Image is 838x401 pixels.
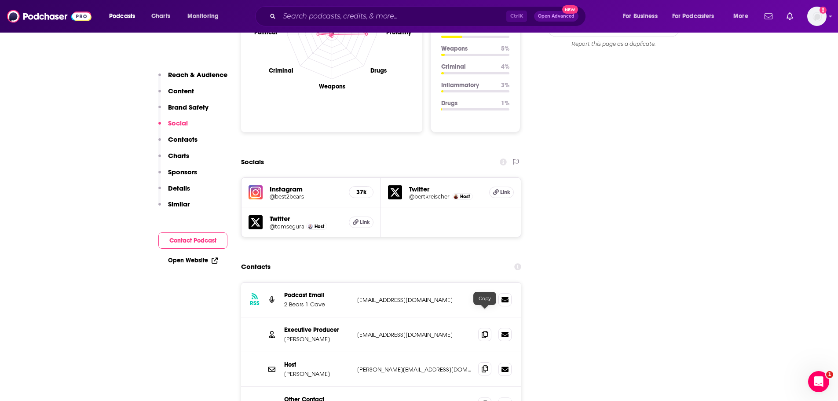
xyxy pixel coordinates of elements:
[168,184,190,192] p: Details
[548,40,680,48] div: Report this page as a duplicate.
[284,335,350,343] p: [PERSON_NAME]
[158,184,190,200] button: Details
[761,9,776,24] a: Show notifications dropdown
[357,366,472,373] p: [PERSON_NAME][EMAIL_ADDRESS][DOMAIN_NAME]
[158,151,189,168] button: Charts
[284,361,350,368] p: Host
[7,8,91,25] img: Podchaser - Follow, Share and Rate Podcasts
[623,10,658,22] span: For Business
[168,70,227,79] p: Reach & Audience
[733,10,748,22] span: More
[168,119,188,127] p: Social
[506,11,527,22] span: Ctrl K
[250,300,260,307] h3: RSS
[270,223,304,230] a: @tomsegura
[158,200,190,216] button: Similar
[241,154,264,170] h2: Socials
[409,193,450,200] a: @bertkreischer
[181,9,230,23] button: open menu
[270,214,342,223] h5: Twitter
[103,9,146,23] button: open menu
[241,258,271,275] h2: Contacts
[158,103,209,119] button: Brand Safety
[187,10,219,22] span: Monitoring
[727,9,759,23] button: open menu
[534,11,578,22] button: Open AdvancedNew
[349,217,373,228] a: Link
[109,10,135,22] span: Podcasts
[308,224,313,229] img: Tom Segura
[284,326,350,334] p: Executive Producer
[501,81,509,89] p: 3 %
[168,151,189,160] p: Charts
[168,257,218,264] a: Open Website
[617,9,669,23] button: open menu
[151,10,170,22] span: Charts
[146,9,176,23] a: Charts
[489,187,514,198] a: Link
[168,168,197,176] p: Sponsors
[538,14,575,18] span: Open Advanced
[249,185,263,199] img: iconImage
[357,296,472,304] p: [EMAIL_ADDRESS][DOMAIN_NAME]
[441,81,494,89] p: Inflammatory
[807,7,827,26] img: User Profile
[807,7,827,26] button: Show profile menu
[284,301,350,308] p: 2 Bears 1 Cave
[666,9,727,23] button: open menu
[409,185,482,193] h5: Twitter
[501,45,509,52] p: 5 %
[500,189,510,196] span: Link
[807,7,827,26] span: Logged in as abirchfield
[168,87,194,95] p: Content
[315,224,324,229] span: Host
[158,119,188,135] button: Social
[441,45,494,52] p: Weapons
[270,193,342,200] a: @best2bears
[158,168,197,184] button: Sponsors
[168,103,209,111] p: Brand Safety
[284,291,350,299] p: Podcast Email
[460,194,470,199] span: Host
[270,185,342,193] h5: Instagram
[279,9,506,23] input: Search podcasts, credits, & more...
[826,371,833,378] span: 1
[158,135,198,151] button: Contacts
[808,371,829,392] iframe: Intercom live chat
[562,5,578,14] span: New
[158,70,227,87] button: Reach & Audience
[268,67,293,74] text: Criminal
[441,63,494,70] p: Criminal
[370,67,387,74] text: Drugs
[284,370,350,378] p: [PERSON_NAME]
[158,232,227,249] button: Contact Podcast
[357,331,472,338] p: [EMAIL_ADDRESS][DOMAIN_NAME]
[168,135,198,143] p: Contacts
[473,292,496,305] div: Copy
[168,200,190,208] p: Similar
[356,188,366,196] h5: 37k
[454,194,458,199] img: Bert Kreischer
[318,83,345,90] text: Weapons
[672,10,714,22] span: For Podcasters
[501,99,509,107] p: 1 %
[360,219,370,226] span: Link
[263,6,594,26] div: Search podcasts, credits, & more...
[820,7,827,14] svg: Add a profile image
[501,63,509,70] p: 4 %
[783,9,797,24] a: Show notifications dropdown
[441,99,494,107] p: Drugs
[158,87,194,103] button: Content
